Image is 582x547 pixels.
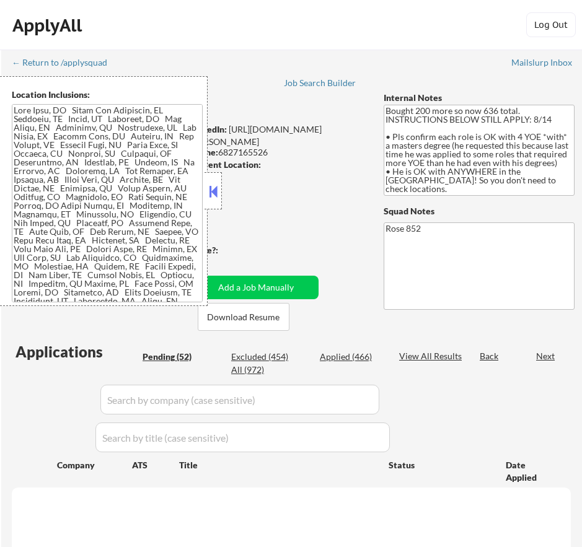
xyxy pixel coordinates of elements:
[190,146,366,159] div: 6827165526
[526,12,576,37] button: Log Out
[284,78,356,90] a: Job Search Builder
[384,92,575,104] div: Internal Notes
[190,159,261,170] strong: Current Location:
[320,351,382,363] div: Applied (466)
[231,351,293,363] div: Excluded (454)
[15,344,138,359] div: Applications
[12,89,203,101] div: Location Inclusions:
[399,350,465,362] div: View All Results
[12,58,119,67] div: ← Return to /applysquad
[389,453,487,476] div: Status
[179,459,377,471] div: Title
[95,422,390,452] input: Search by title (case sensitive)
[12,58,119,70] a: ← Return to /applysquad
[143,351,205,363] div: Pending (52)
[231,364,293,376] div: All (972)
[198,303,289,331] button: Download Resume
[511,58,573,70] a: Mailslurp Inbox
[536,350,556,362] div: Next
[384,205,575,217] div: Squad Notes
[12,15,86,36] div: ApplyAll
[100,385,379,414] input: Search by company (case sensitive)
[480,350,500,362] div: Back
[132,459,179,471] div: ATS
[511,58,573,67] div: Mailslurp Inbox
[506,459,556,483] div: Date Applied
[193,276,319,299] button: Add a Job Manually
[284,79,356,87] div: Job Search Builder
[190,124,322,147] a: [URL][DOMAIN_NAME][PERSON_NAME]
[57,459,132,471] div: Company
